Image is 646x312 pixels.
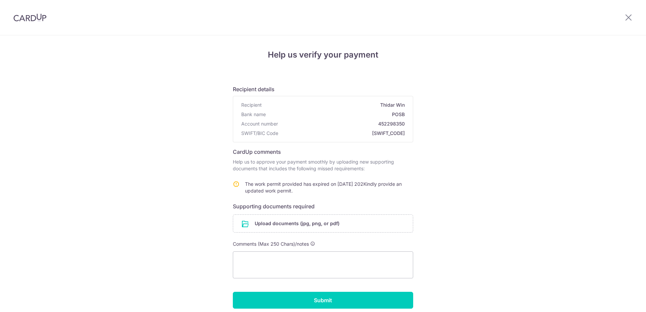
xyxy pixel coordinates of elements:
span: Recipient [241,102,262,108]
span: The work permit provided has expired on [DATE] 202Kindly provide an updated work permit. [245,181,402,194]
h6: Supporting documents required [233,202,413,210]
span: 452298350 [281,120,405,127]
span: POSB [268,111,405,118]
h6: CardUp comments [233,148,413,156]
span: Comments (Max 250 Chars)/notes [233,241,309,247]
h4: Help us verify your payment [233,49,413,61]
span: Bank name [241,111,266,118]
span: [SWIFT_CODE] [281,130,405,137]
div: Upload documents (jpg, png, or pdf) [233,214,413,233]
img: CardUp [13,13,46,22]
p: Help us to approve your payment smoothly by uploading new supporting documents that includes the ... [233,159,413,172]
h6: Recipient details [233,85,413,93]
span: Account number [241,120,278,127]
span: SWIFT/BIC Code [241,130,278,137]
input: Submit [233,292,413,309]
span: Thidar Win [264,102,405,108]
